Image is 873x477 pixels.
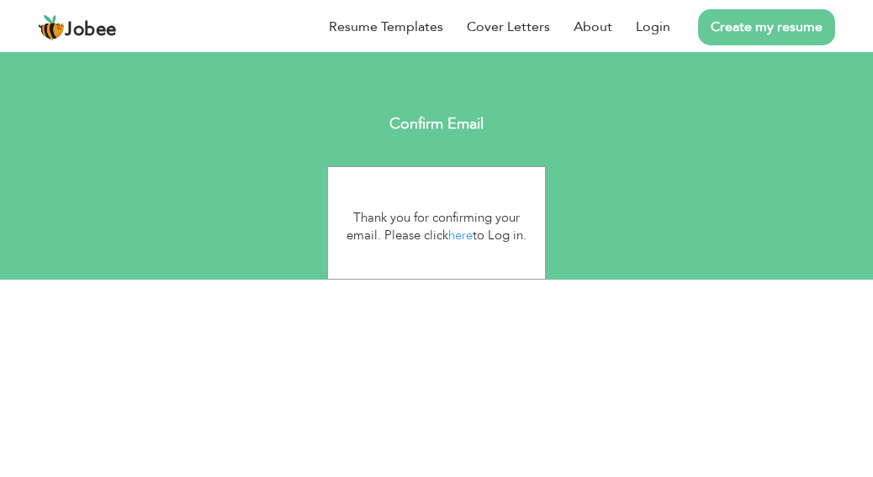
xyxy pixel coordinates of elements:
a: Login [636,18,670,37]
a: Resume Templates [329,18,443,37]
a: About [574,18,612,37]
a: Jobee [38,14,117,41]
a: here [448,227,473,244]
a: Cover Letters [467,18,550,37]
img: jobee.io [38,14,65,41]
a: Create my resume [698,9,835,45]
span: Jobee [65,21,117,39]
p: Thank you for confirming your email. Please click to Log in. [341,209,532,245]
strong: Confirm Email [389,113,484,134]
